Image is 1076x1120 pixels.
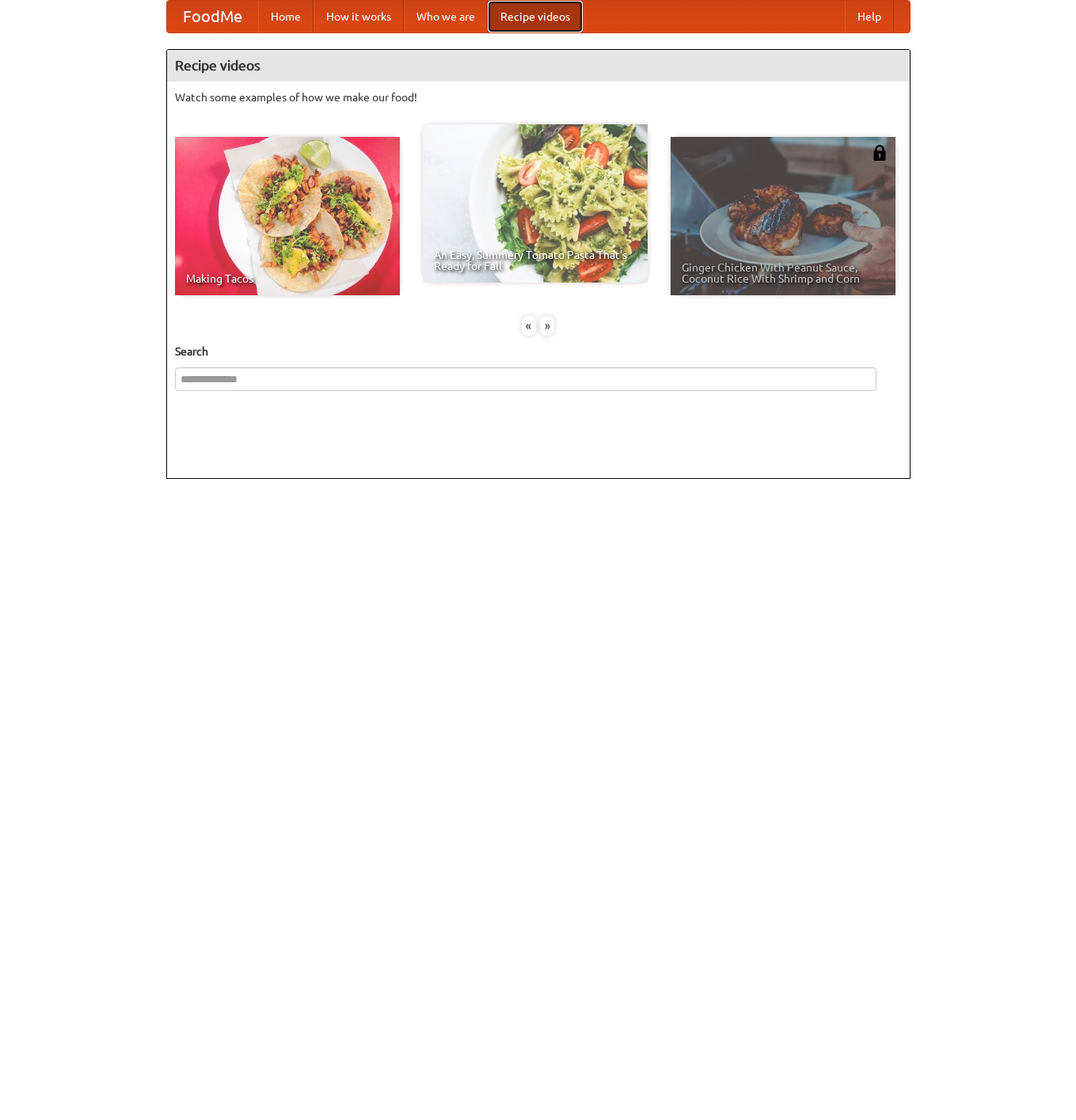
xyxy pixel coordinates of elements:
div: » [540,316,554,336]
a: Making Tacos [175,137,400,295]
h5: Search [175,344,902,359]
a: An Easy, Summery Tomato Pasta That's Ready for Fall [423,124,648,283]
a: Home [258,1,314,32]
img: 483408.png [872,145,888,161]
a: How it works [314,1,404,32]
a: Who we are [404,1,488,32]
a: FoodMe [167,1,258,32]
p: Watch some examples of how we make our food! [175,89,902,105]
h4: Recipe videos [167,50,910,82]
a: Recipe videos [488,1,583,32]
span: Making Tacos [186,273,389,284]
span: An Easy, Summery Tomato Pasta That's Ready for Fall [434,249,637,271]
div: « [522,316,536,336]
a: Help [845,1,894,32]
